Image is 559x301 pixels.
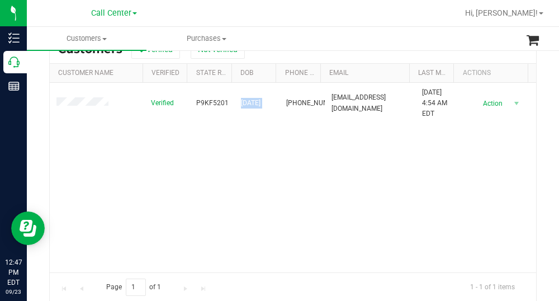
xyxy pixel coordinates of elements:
[473,96,510,111] span: Action
[331,92,409,114] span: [EMAIL_ADDRESS][DOMAIN_NAME]
[286,98,342,109] span: [PHONE_NUMBER]
[509,96,523,111] span: select
[11,211,45,245] iframe: Resource center
[8,81,20,92] inline-svg: Reports
[91,8,131,18] span: Call Center
[8,32,20,44] inline-svg: Inventory
[27,34,146,44] span: Customers
[461,279,524,295] span: 1 - 1 of 1 items
[240,69,253,77] a: DOB
[8,57,20,68] inline-svg: Call Center
[5,257,22,288] p: 12:47 PM EDT
[418,69,466,77] a: Last Modified
[27,27,146,50] a: Customers
[58,69,113,77] a: Customer Name
[465,8,538,17] span: Hi, [PERSON_NAME]!
[126,279,146,296] input: 1
[151,69,179,77] a: Verified
[196,69,255,77] a: State Registry Id
[463,69,524,77] div: Actions
[285,69,337,77] a: Phone Number
[5,288,22,296] p: 09/23
[146,27,266,50] a: Purchases
[147,34,266,44] span: Purchases
[151,98,174,109] span: Verified
[329,69,348,77] a: Email
[422,87,454,120] span: [DATE] 4:54 AM EDT
[97,279,170,296] span: Page of 1
[196,98,229,109] span: P9KF5201
[241,98,260,109] span: [DATE]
